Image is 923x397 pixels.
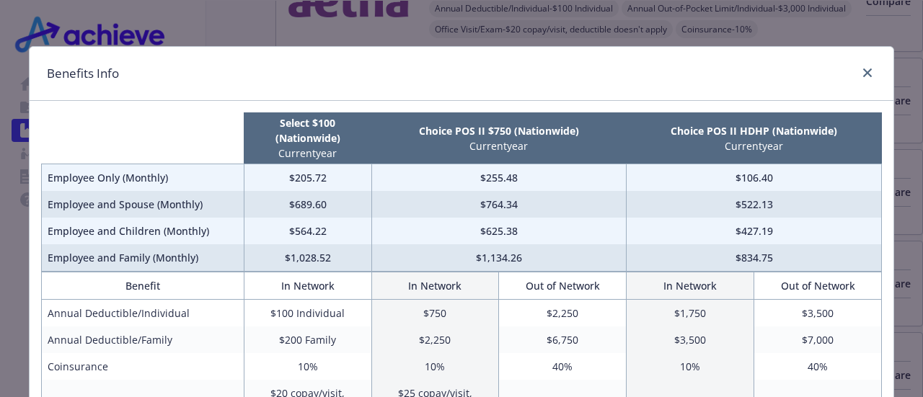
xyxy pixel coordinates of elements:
[371,244,627,272] td: $1,134.26
[627,326,754,353] td: $3,500
[630,123,879,138] p: Choice POS II HDHP (Nationwide)
[371,218,627,244] td: $625.38
[754,300,882,327] td: $3,500
[627,272,754,300] th: In Network
[371,191,627,218] td: $764.34
[244,326,371,353] td: $200 Family
[42,218,244,244] td: Employee and Children (Monthly)
[247,146,368,161] p: Current year
[244,218,371,244] td: $564.22
[627,353,754,380] td: 10%
[499,300,627,327] td: $2,250
[244,191,371,218] td: $689.60
[627,191,882,218] td: $522.13
[244,272,371,300] th: In Network
[42,353,244,380] td: Coinsurance
[374,123,624,138] p: Choice POS II $750 (Nationwide)
[627,164,882,192] td: $106.40
[754,326,882,353] td: $7,000
[244,353,371,380] td: 10%
[627,300,754,327] td: $1,750
[42,112,244,164] th: intentionally left blank
[244,300,371,327] td: $100 Individual
[754,353,882,380] td: 40%
[42,272,244,300] th: Benefit
[371,300,499,327] td: $750
[627,218,882,244] td: $427.19
[499,353,627,380] td: 40%
[371,272,499,300] th: In Network
[371,164,627,192] td: $255.48
[630,138,879,153] p: Current year
[42,164,244,192] td: Employee Only (Monthly)
[499,326,627,353] td: $6,750
[244,244,371,272] td: $1,028.52
[499,272,627,300] th: Out of Network
[42,300,244,327] td: Annual Deductible/Individual
[247,115,368,146] p: Select $100 (Nationwide)
[374,138,624,153] p: Current year
[859,64,876,81] a: close
[627,244,882,272] td: $834.75
[371,353,499,380] td: 10%
[47,64,119,83] h1: Benefits Info
[754,272,882,300] th: Out of Network
[42,244,244,272] td: Employee and Family (Monthly)
[42,326,244,353] td: Annual Deductible/Family
[42,191,244,218] td: Employee and Spouse (Monthly)
[244,164,371,192] td: $205.72
[371,326,499,353] td: $2,250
